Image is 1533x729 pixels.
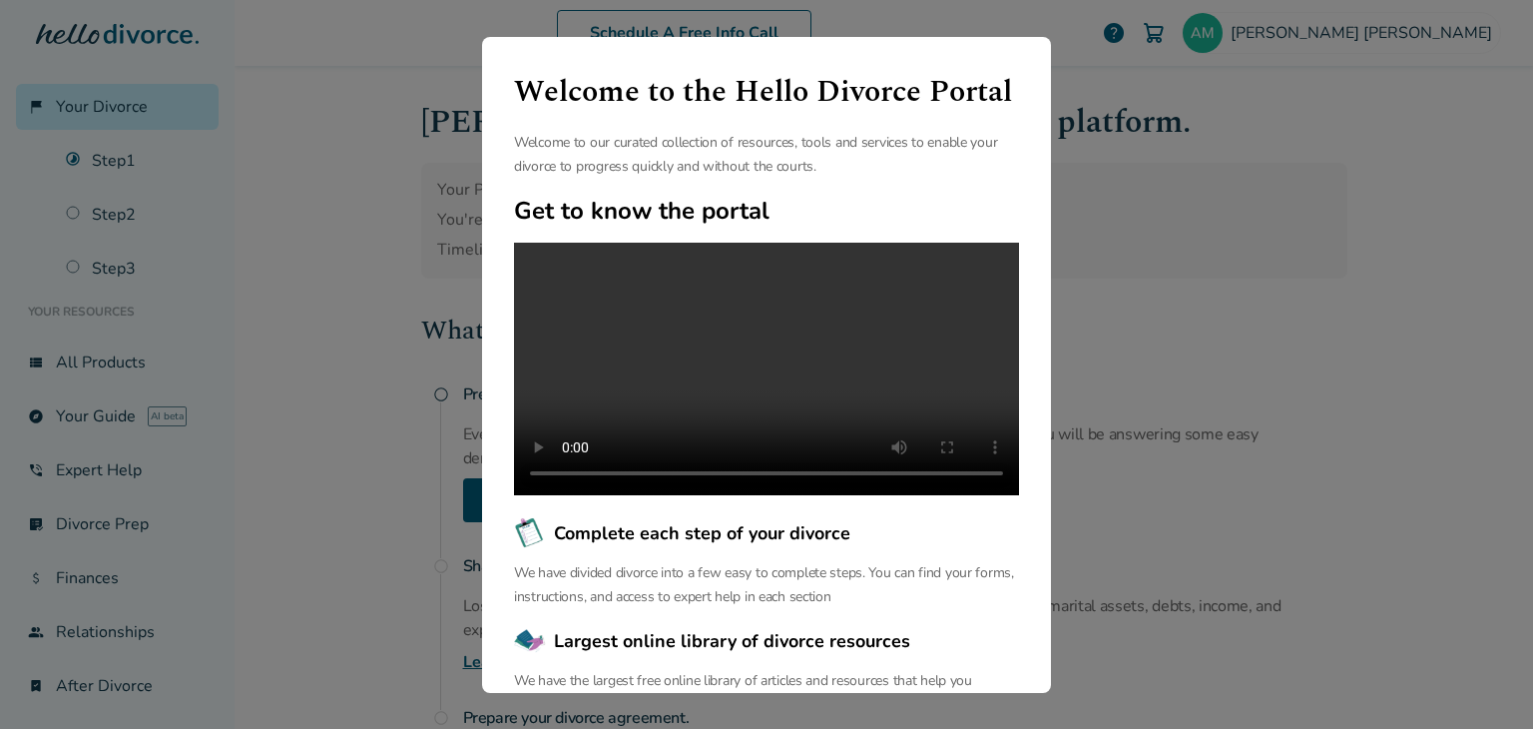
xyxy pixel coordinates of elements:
img: Largest online library of divorce resources [514,625,546,657]
h2: Get to know the portal [514,195,1019,227]
iframe: Chat Widget [1433,633,1533,729]
span: Largest online library of divorce resources [554,628,910,654]
h1: Welcome to the Hello Divorce Portal [514,69,1019,115]
img: Complete each step of your divorce [514,517,546,549]
p: Welcome to our curated collection of resources, tools and services to enable your divorce to prog... [514,131,1019,179]
span: Complete each step of your divorce [554,520,850,546]
p: We have divided divorce into a few easy to complete steps. You can find your forms, instructions,... [514,561,1019,609]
